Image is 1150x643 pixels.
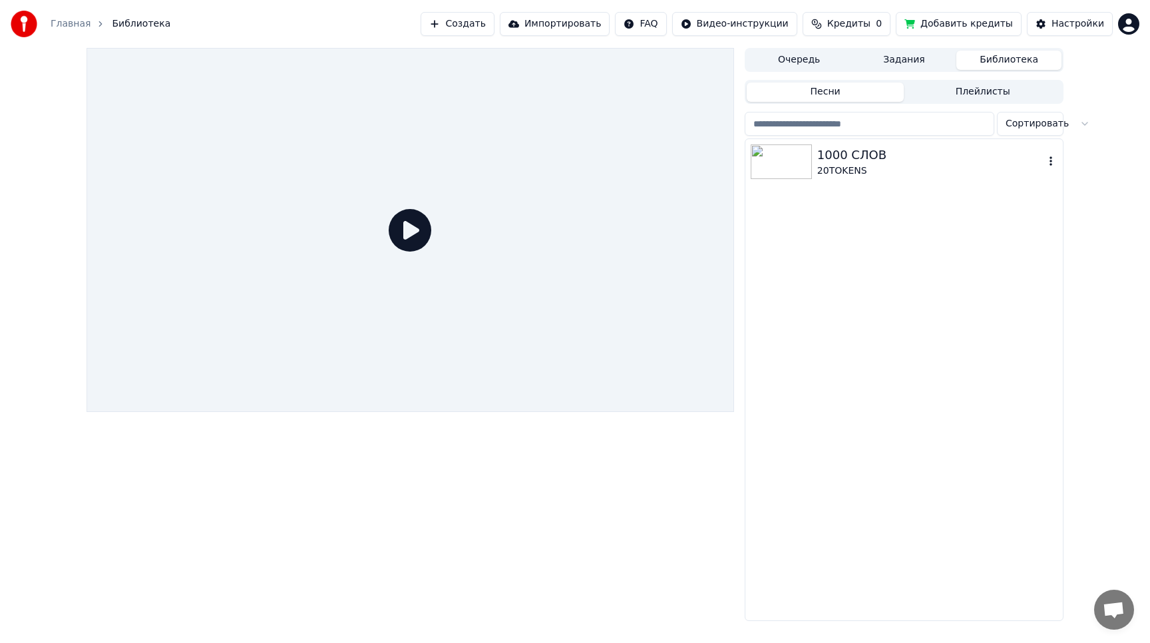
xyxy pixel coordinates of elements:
nav: breadcrumb [51,17,170,31]
div: Открытый чат [1094,590,1134,630]
span: Сортировать [1006,117,1069,130]
button: Кредиты0 [803,12,890,36]
div: Настройки [1052,17,1104,31]
button: Создать [421,12,494,36]
img: youka [11,11,37,37]
button: Плейлисты [904,83,1061,102]
button: Песни [747,83,904,102]
a: Главная [51,17,91,31]
button: Добавить кредиты [896,12,1022,36]
button: Видео-инструкции [672,12,797,36]
span: Библиотека [112,17,170,31]
button: Задания [852,51,957,70]
button: Импортировать [500,12,610,36]
button: Настройки [1027,12,1113,36]
button: Очередь [747,51,852,70]
div: 20TOKENS [817,164,1044,178]
button: Библиотека [956,51,1061,70]
span: 0 [876,17,882,31]
span: Кредиты [827,17,870,31]
div: 1000 СЛОВ [817,146,1044,164]
button: FAQ [615,12,666,36]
